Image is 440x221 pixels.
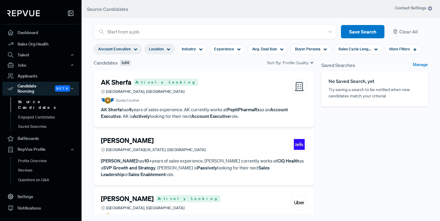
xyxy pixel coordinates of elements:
a: Reviews [11,166,87,175]
span: Saved Searches [321,62,355,69]
span: Account Executive [98,46,131,52]
span: Profile Quality [283,60,309,66]
a: Sales Org Health [2,38,79,50]
span: Contact Settings [395,5,433,11]
span: More Filters [389,46,410,52]
img: Zelis [294,139,305,150]
span: [GEOGRAPHIC_DATA], [GEOGRAPHIC_DATA] [106,205,185,211]
img: RepVue [7,10,40,16]
span: Buyer Persona [295,46,320,52]
span: Beta [55,85,70,92]
a: Saved Searches [11,122,87,131]
a: Source Candidates [11,97,87,112]
p: Try saving a search to be notified when new candidates match your criteria! [329,87,421,99]
span: Industry [182,46,196,52]
strong: Account Executive [191,113,230,119]
a: Settings [2,191,79,202]
span: Experience [214,46,234,52]
button: Talent [2,50,79,60]
a: Battlecards [2,133,79,144]
h4: [PERSON_NAME] [101,195,154,203]
button: Save Search [341,25,384,39]
strong: Passively [197,165,217,171]
a: Applicants [2,70,79,82]
h6: No Saved Search, yet [329,78,421,84]
strong: PeptiPharmaRx [227,106,260,112]
div: Candidate Sourcing [2,82,79,96]
a: Dashboard [2,27,79,38]
strong: CIQ Health [277,158,299,164]
a: Manage [413,62,428,69]
span: Actively Looking [156,195,220,202]
span: Avg. Deal Size [252,46,277,52]
img: Uber Eats / Uber [294,197,305,208]
div: Sort By: [267,60,314,66]
span: Sales Cycle Length [339,46,371,52]
button: Jobs [2,60,79,70]
button: RepVue Profile [2,144,79,155]
span: Source Candidates [87,6,128,12]
a: Questions on Q&A [11,175,87,185]
img: Quota Badge [101,213,114,220]
p: has years of sales experience. [PERSON_NAME] currently works at as a . [PERSON_NAME] is looking f... [101,157,307,178]
p: has years of sales experience. AK currently works at as an . AK is looking for their next role. [101,106,307,120]
button: Candidate Sourcing Beta [2,82,79,96]
a: Profile Overview [11,156,87,166]
span: Location [149,46,164,52]
a: Notifications [2,202,79,214]
a: Engaged Candidates [11,112,87,122]
button: Clear All [389,25,428,39]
